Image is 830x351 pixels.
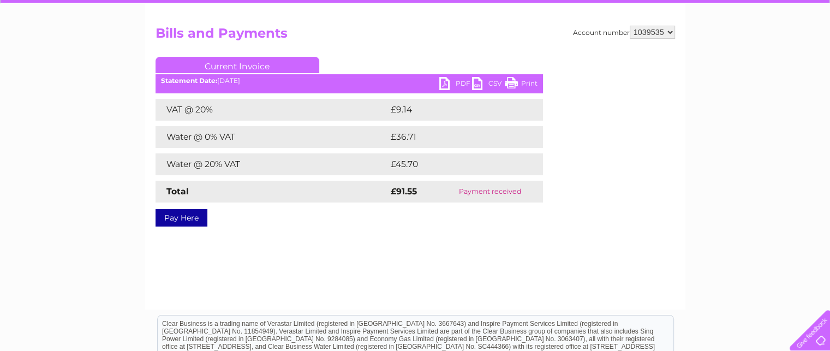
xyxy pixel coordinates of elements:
[166,186,189,197] strong: Total
[156,209,207,227] a: Pay Here
[437,181,543,203] td: Payment received
[29,28,85,62] img: logo.png
[156,57,319,73] a: Current Invoice
[388,153,521,175] td: £45.70
[156,77,543,85] div: [DATE]
[158,6,673,53] div: Clear Business is a trading name of Verastar Limited (registered in [GEOGRAPHIC_DATA] No. 3667643...
[388,126,520,148] td: £36.71
[391,186,417,197] strong: £91.55
[388,99,517,121] td: £9.14
[161,76,217,85] b: Statement Date:
[696,46,729,55] a: Telecoms
[505,77,538,93] a: Print
[735,46,751,55] a: Blog
[156,126,388,148] td: Water @ 0% VAT
[156,153,388,175] td: Water @ 20% VAT
[156,99,388,121] td: VAT @ 20%
[638,46,659,55] a: Water
[665,46,689,55] a: Energy
[573,26,675,39] div: Account number
[794,46,820,55] a: Log out
[624,5,700,19] a: 0333 014 3131
[439,77,472,93] a: PDF
[757,46,784,55] a: Contact
[156,26,675,46] h2: Bills and Payments
[472,77,505,93] a: CSV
